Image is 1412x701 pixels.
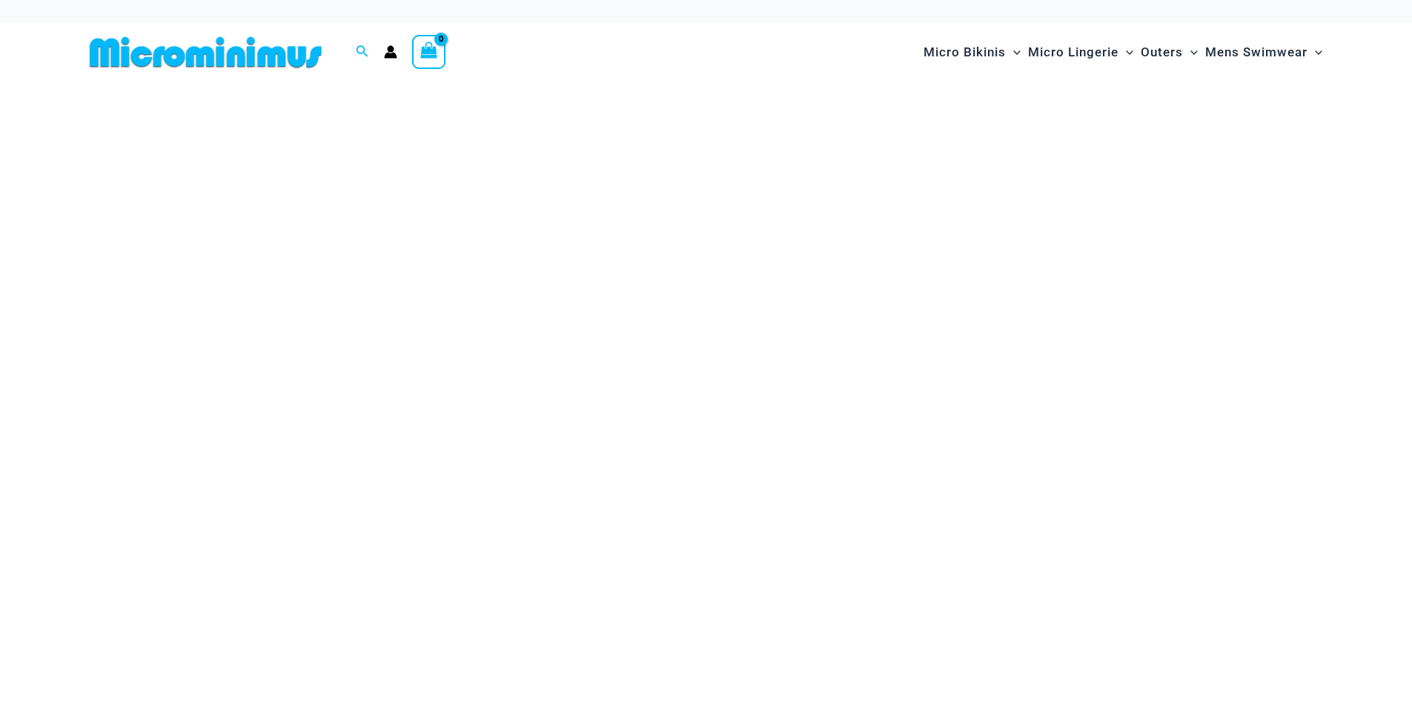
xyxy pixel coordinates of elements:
[1118,33,1133,71] span: Menu Toggle
[1141,33,1183,71] span: Outers
[924,33,1006,71] span: Micro Bikinis
[1183,33,1198,71] span: Menu Toggle
[356,43,369,62] a: Search icon link
[384,45,397,59] a: Account icon link
[1006,33,1021,71] span: Menu Toggle
[1024,30,1137,75] a: Micro LingerieMenu ToggleMenu Toggle
[412,35,446,69] a: View Shopping Cart, empty
[1137,30,1201,75] a: OutersMenu ToggleMenu Toggle
[1205,33,1307,71] span: Mens Swimwear
[1201,30,1326,75] a: Mens SwimwearMenu ToggleMenu Toggle
[920,30,1024,75] a: Micro BikinisMenu ToggleMenu Toggle
[84,36,328,69] img: MM SHOP LOGO FLAT
[1028,33,1118,71] span: Micro Lingerie
[1307,33,1322,71] span: Menu Toggle
[918,27,1329,77] nav: Site Navigation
